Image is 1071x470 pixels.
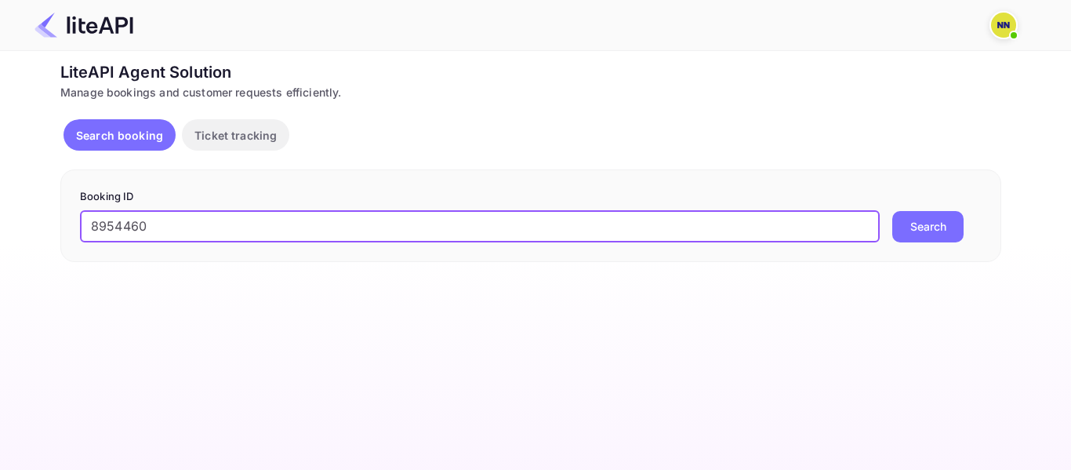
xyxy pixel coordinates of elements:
p: Ticket tracking [194,127,277,144]
p: Booking ID [80,189,982,205]
button: Search [892,211,964,242]
p: Search booking [76,127,163,144]
div: Manage bookings and customer requests efficiently. [60,84,1001,100]
div: LiteAPI Agent Solution [60,60,1001,84]
img: N/A N/A [991,13,1016,38]
img: LiteAPI Logo [34,13,133,38]
input: Enter Booking ID (e.g., 63782194) [80,211,880,242]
